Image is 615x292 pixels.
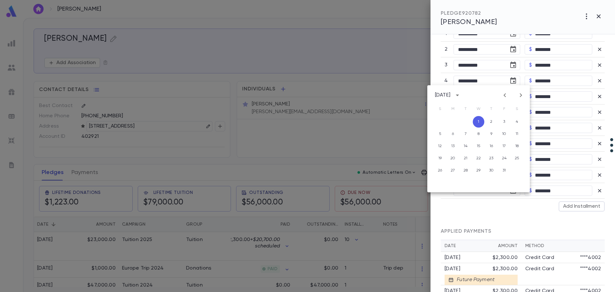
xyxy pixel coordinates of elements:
button: 3 [498,116,510,128]
p: 3 [443,62,449,68]
button: 18 [511,140,523,152]
span: Tuesday [460,103,471,115]
button: 24 [498,153,510,164]
button: 6 [447,128,459,140]
button: Choose date, selected date is Oct 1, 2025 [507,43,520,56]
button: 15 [473,140,484,152]
span: Sunday [434,103,446,115]
button: 21 [460,153,471,164]
button: 12 [434,140,446,152]
button: Choose date, selected date is Nov 1, 2025 [507,59,520,71]
button: 2 [486,116,497,128]
p: 4 [443,78,449,84]
button: 20 [447,153,459,164]
span: Friday [498,103,510,115]
button: 29 [473,165,484,176]
div: Future Payment [454,277,495,283]
p: $ [529,156,532,163]
button: 7 [460,128,471,140]
p: $ [529,62,532,68]
span: Saturday [511,103,523,115]
div: $2,300.00 [493,266,518,272]
p: $ [529,46,532,53]
button: 16 [486,140,497,152]
button: calendar view is open, switch to year view [452,90,463,100]
button: 13 [447,140,459,152]
p: $ [529,109,532,115]
div: [DATE] [445,266,493,272]
div: Date [445,243,498,248]
p: $ [529,188,532,194]
button: Previous month [500,90,510,100]
span: Thursday [486,103,497,115]
button: 10 [498,128,510,140]
p: 2 [443,46,449,53]
div: Amount [498,243,518,248]
div: PLEDGE 920782 [441,10,497,17]
button: 14 [460,140,471,152]
button: 23 [486,153,497,164]
div: $2,300.00 [493,254,518,261]
button: 22 [473,153,484,164]
p: $ [529,125,532,131]
button: 27 [447,165,459,176]
p: Credit Card [525,254,554,261]
button: 4 [511,116,523,128]
button: Add Installment [559,201,605,212]
span: [PERSON_NAME] [441,19,497,26]
button: 25 [511,153,523,164]
button: Choose date, selected date is Dec 1, 2025 [507,74,520,87]
button: 17 [498,140,510,152]
p: $ [529,172,532,178]
button: 8 [473,128,484,140]
button: 31 [498,165,510,176]
span: Wednesday [473,103,484,115]
button: 26 [434,165,446,176]
button: 30 [486,165,497,176]
div: [DATE] [445,254,493,261]
button: 19 [434,153,446,164]
p: $ [529,93,532,100]
p: Credit Card [525,266,554,272]
span: Monday [447,103,459,115]
div: [DATE] [435,92,450,98]
button: 5 [434,128,446,140]
button: 1 [473,116,484,128]
th: Method [521,240,605,252]
p: $ [529,78,532,84]
button: 28 [460,165,471,176]
button: 11 [511,128,523,140]
button: 9 [486,128,497,140]
span: APPLIED PAYMENTS [441,229,491,234]
p: $ [529,140,532,147]
button: Next month [516,90,526,100]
